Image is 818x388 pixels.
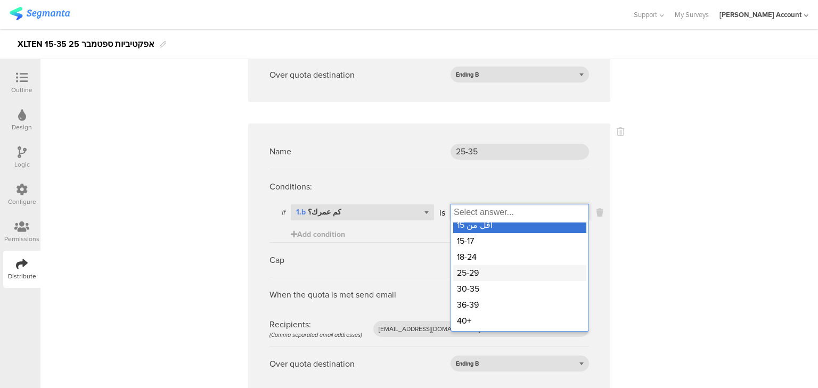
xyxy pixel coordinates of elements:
span: Add condition [291,229,345,240]
div: When the quota is met send email [269,288,396,301]
span: Support [634,10,657,20]
div: Design [12,122,32,132]
input: Select box [451,205,588,220]
div: is [439,207,445,219]
div: Outline [11,85,32,95]
div: 18-24 [453,249,586,265]
div: 25-29 [453,265,586,281]
div: Over quota destination [269,69,355,81]
span: Ending B [456,359,479,368]
div: Recipients: [269,318,362,339]
div: كم عمرك؟ [296,208,341,217]
div: (Comma separated email addresses) [269,331,362,339]
div: [PERSON_NAME] Account [719,10,801,20]
div: Conditions: [269,169,589,204]
div: Cap [269,254,284,266]
span: كم عمرك؟ [296,207,341,218]
div: Permissions [4,234,39,244]
div: 30-35 [453,281,586,297]
div: أقل من 15 [453,217,586,233]
div: 40+ [453,313,586,329]
div: XLTEN 15-35 אפקטיביות ספטמבר 25 [18,36,154,53]
div: Configure [8,197,36,207]
input: you@domain.com, other@domain.com, ... [373,321,589,337]
img: segmanta logo [10,7,70,20]
div: Name [269,145,291,158]
div: 36-39 [453,297,586,313]
span: Ending B [456,70,479,79]
div: Over quota destination [269,358,355,370]
div: 15-17 [453,233,586,249]
span: 1.b [296,207,306,218]
div: if [269,207,285,218]
div: Distribute [8,271,36,281]
div: Logic [14,160,30,169]
input: Untitled quota [451,144,589,160]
